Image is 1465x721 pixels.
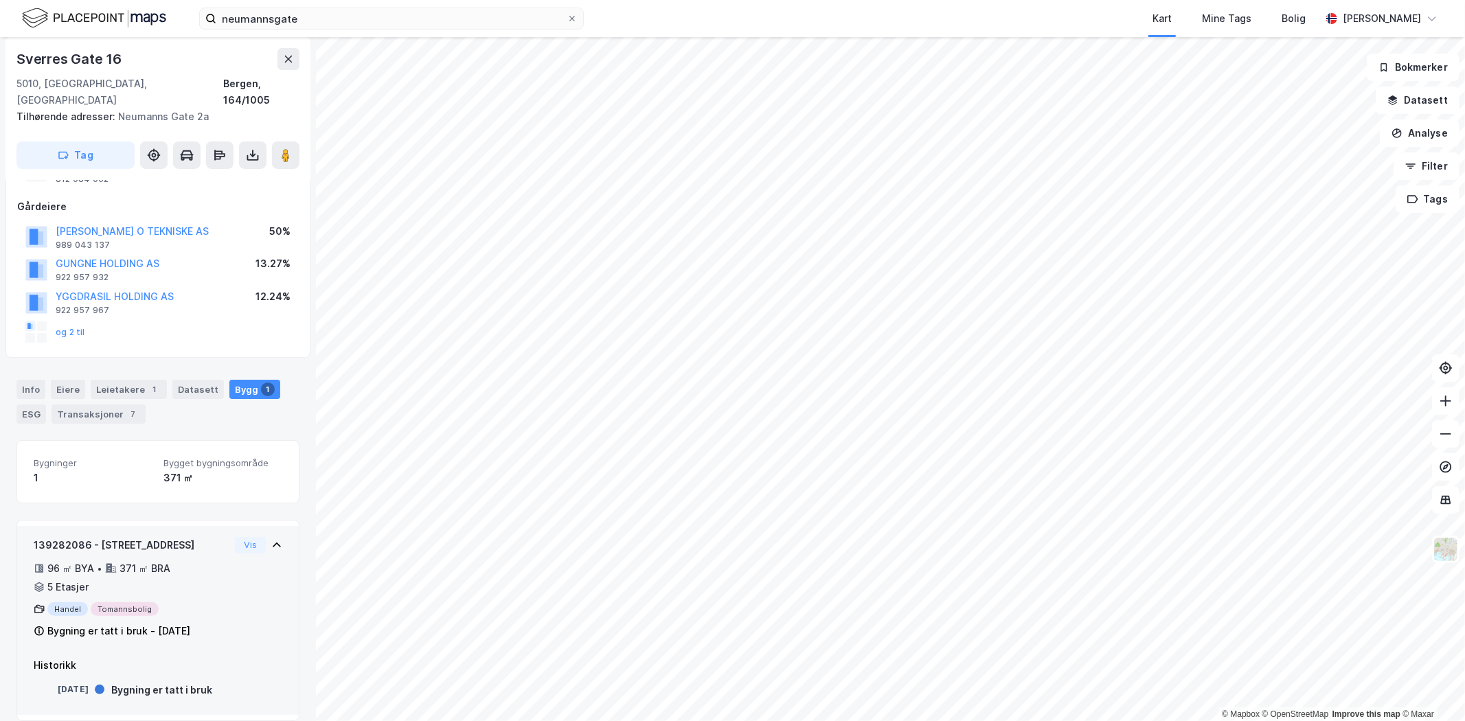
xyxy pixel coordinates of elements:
iframe: Chat Widget [1396,655,1465,721]
div: Info [16,380,45,399]
div: 7 [126,407,140,421]
button: Datasett [1376,87,1460,114]
div: ESG [16,404,46,424]
div: [DATE] [34,683,89,696]
button: Filter [1394,152,1460,180]
a: Improve this map [1332,709,1400,719]
div: Bygning er tatt i bruk - [DATE] [47,623,190,639]
div: 1 [34,470,152,486]
img: Z [1433,536,1459,562]
div: 5 Etasjer [47,579,89,595]
div: Datasett [172,380,224,399]
div: 922 957 932 [56,272,109,283]
button: Tag [16,141,135,169]
div: • [97,563,102,574]
button: Tags [1396,185,1460,213]
div: 5010, [GEOGRAPHIC_DATA], [GEOGRAPHIC_DATA] [16,76,223,108]
div: Neumanns Gate 2a [16,108,288,125]
div: Kontrollprogram for chat [1396,655,1465,721]
div: Mine Tags [1202,10,1251,27]
div: 1 [261,382,275,396]
div: 371 ㎡ BRA [120,560,170,577]
a: Mapbox [1222,709,1260,719]
div: 96 ㎡ BYA [47,560,94,577]
span: Bygninger [34,457,152,469]
div: Bygning er tatt i bruk [111,682,212,698]
span: Tilhørende adresser: [16,111,118,122]
div: 13.27% [255,255,291,272]
div: 1 [148,382,161,396]
button: Vis [235,537,266,553]
div: Historikk [34,657,282,674]
div: Gårdeiere [17,198,299,215]
div: Bygg [229,380,280,399]
div: [PERSON_NAME] [1343,10,1421,27]
div: Sverres Gate 16 [16,48,124,70]
img: logo.f888ab2527a4732fd821a326f86c7f29.svg [22,6,166,30]
input: Søk på adresse, matrikkel, gårdeiere, leietakere eller personer [216,8,567,29]
div: 371 ㎡ [163,470,282,486]
div: Leietakere [91,380,167,399]
div: 50% [269,223,291,240]
button: Bokmerker [1367,54,1460,81]
div: Eiere [51,380,85,399]
div: 12.24% [255,288,291,305]
div: Bolig [1282,10,1306,27]
div: Transaksjoner [52,404,146,424]
div: Kart [1152,10,1172,27]
a: OpenStreetMap [1262,709,1329,719]
div: 139282086 - [STREET_ADDRESS] [34,537,229,553]
div: 922 957 967 [56,305,109,316]
span: Bygget bygningsområde [163,457,282,469]
button: Analyse [1380,119,1460,147]
div: Bergen, 164/1005 [223,76,299,108]
div: 989 043 137 [56,240,110,251]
